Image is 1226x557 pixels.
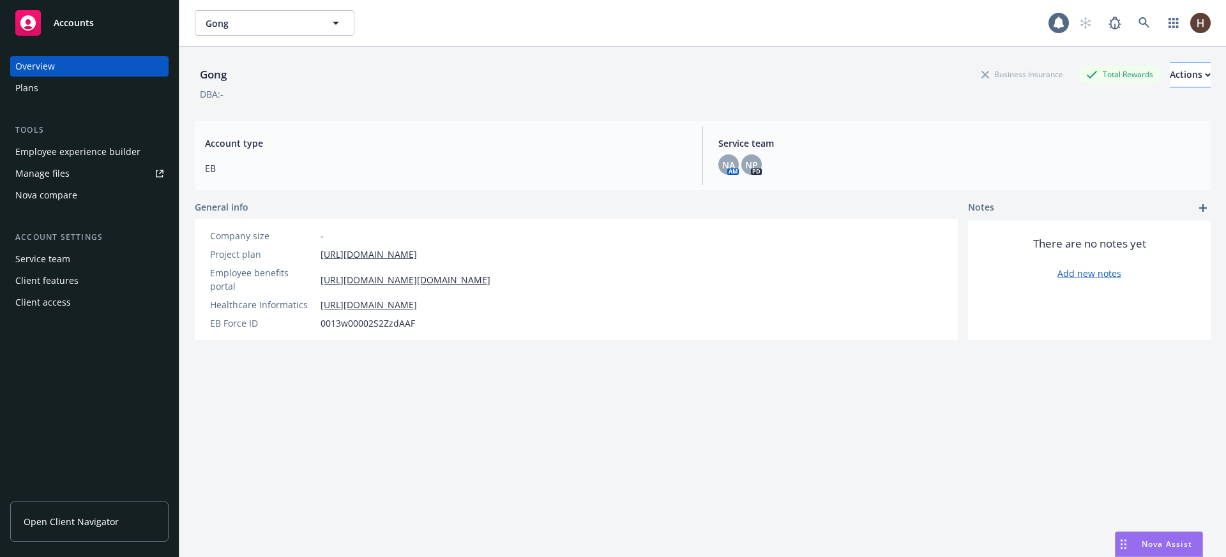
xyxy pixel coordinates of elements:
div: Tools [10,124,169,137]
button: Gong [195,10,354,36]
div: Business Insurance [975,66,1070,82]
a: Search [1131,10,1157,36]
span: EB [205,161,687,175]
a: Add new notes [1057,267,1121,280]
a: Overview [10,56,169,77]
div: Employee benefits portal [210,266,315,293]
div: Actions [1170,63,1211,87]
a: Employee experience builder [10,142,169,162]
span: Account type [205,137,687,150]
div: Drag to move [1116,532,1131,556]
div: Employee experience builder [15,142,140,162]
a: Plans [10,78,169,98]
a: [URL][DOMAIN_NAME] [321,298,417,311]
span: 0013w00002S2ZzdAAF [321,316,415,330]
a: add [1195,200,1211,216]
span: Gong [206,17,316,30]
span: Nova Assist [1142,538,1192,549]
a: [URL][DOMAIN_NAME][DOMAIN_NAME] [321,273,490,286]
span: NP [745,158,758,172]
div: DBA: - [200,87,223,101]
span: There are no notes yet [1033,236,1146,251]
div: Project plan [210,248,315,261]
span: Accounts [54,18,94,28]
span: General info [195,200,248,214]
button: Nova Assist [1115,531,1203,557]
div: Manage files [15,163,70,184]
span: - [321,229,324,242]
a: Service team [10,249,169,269]
div: Healthcare Informatics [210,298,315,311]
a: Client access [10,292,169,313]
span: NA [722,158,735,172]
span: Service team [718,137,1200,150]
a: Nova compare [10,185,169,205]
a: Switch app [1161,10,1186,36]
img: photo [1190,13,1211,33]
div: Account settings [10,231,169,244]
div: Client features [15,271,79,291]
div: Gong [195,66,232,83]
a: [URL][DOMAIN_NAME] [321,248,417,261]
div: Plans [15,78,38,98]
div: Overview [15,56,55,77]
a: Accounts [10,5,169,41]
button: Actions [1170,62,1211,87]
div: Total Rewards [1080,66,1160,82]
a: Client features [10,271,169,291]
span: Open Client Navigator [24,515,119,528]
div: Nova compare [15,185,77,205]
span: Notes [968,200,994,216]
div: EB Force ID [210,316,315,330]
div: Company size [210,229,315,242]
div: Service team [15,249,70,269]
div: Client access [15,292,71,313]
a: Start snowing [1073,10,1098,36]
a: Report a Bug [1102,10,1128,36]
a: Manage files [10,163,169,184]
